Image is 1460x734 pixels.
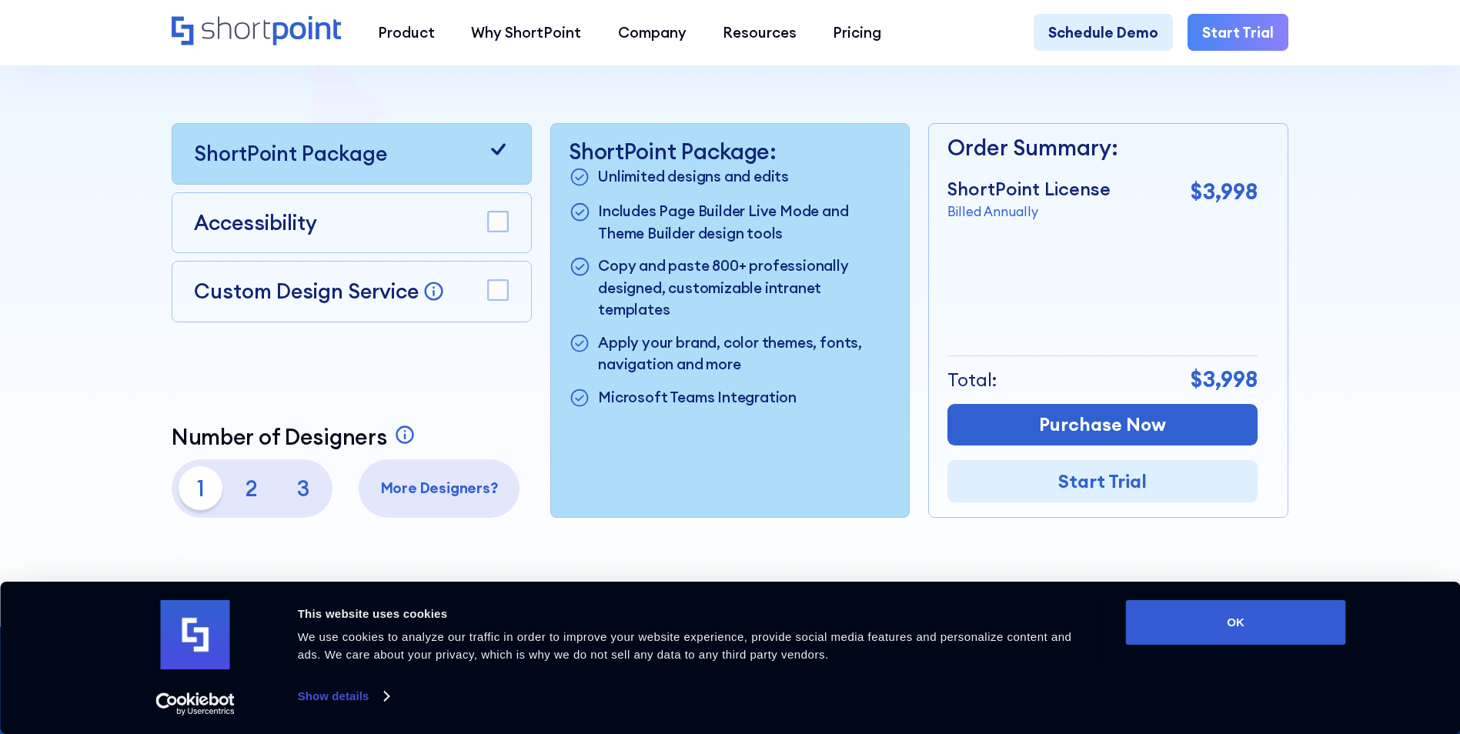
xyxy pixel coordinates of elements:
[947,175,1111,203] p: ShortPoint License
[298,685,389,708] a: Show details
[600,14,704,50] a: Company
[598,255,891,320] p: Copy and paste 800+ professionally designed, customizable intranet templates
[815,14,900,50] a: Pricing
[704,14,814,50] a: Resources
[161,600,230,669] img: logo
[598,332,891,375] p: Apply your brand, color themes, fonts, navigation and more
[1191,363,1258,396] p: $3,998
[172,16,342,48] a: Home
[230,466,274,510] p: 2
[1191,175,1258,209] p: $3,998
[194,138,387,169] p: ShortPoint Package
[298,605,1091,623] div: This website uses cookies
[172,424,387,450] p: Number of Designers
[281,466,325,510] p: 3
[833,22,881,43] div: Pricing
[453,14,600,50] a: Why ShortPoint
[947,404,1258,446] a: Purchase Now
[359,14,453,50] a: Product
[947,132,1258,165] p: Order Summary:
[947,366,997,394] p: Total:
[378,22,435,43] div: Product
[194,208,317,239] p: Accessibility
[1034,14,1173,50] a: Schedule Demo
[128,692,262,716] a: Usercentrics Cookiebot - opens in a new window
[194,278,419,304] p: Custom Design Service
[618,22,687,43] div: Company
[179,466,222,510] p: 1
[298,630,1072,661] span: We use cookies to analyze our traffic in order to improve your website experience, provide social...
[471,22,581,43] div: Why ShortPoint
[1188,14,1288,50] a: Start Trial
[1126,600,1346,645] button: OK
[947,202,1111,222] p: Billed Annually
[598,386,797,410] p: Microsoft Teams Integration
[172,424,420,450] a: Number of Designers
[598,200,891,244] p: Includes Page Builder Live Mode and Theme Builder design tools
[723,22,797,43] div: Resources
[598,165,789,189] p: Unlimited designs and edits
[366,477,513,499] p: More Designers?
[1183,556,1460,734] iframe: Chat Widget
[947,460,1258,502] a: Start Trial
[569,138,891,165] p: ShortPoint Package:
